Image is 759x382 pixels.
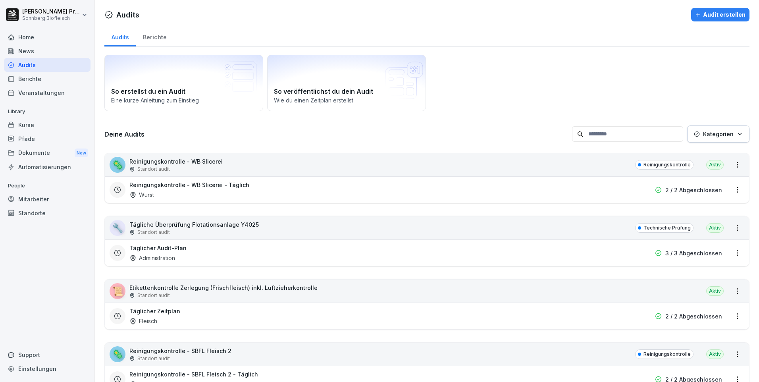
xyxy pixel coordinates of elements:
p: Reinigungskontrolle - SBFL Fleisch 2 [129,347,231,355]
div: 🦠 [110,157,125,173]
a: Berichte [4,72,91,86]
div: New [75,149,88,158]
a: Veranstaltungen [4,86,91,100]
h3: Reinigungskontrolle - WB Slicerei - Täglich [129,181,249,189]
button: Kategorien [687,125,749,143]
a: Home [4,30,91,44]
div: Wurst [129,191,154,199]
div: Fleisch [129,317,157,325]
a: Pfade [4,132,91,146]
a: So erstellst du ein AuditEine kurze Anleitung zum Einstieg [104,55,263,111]
p: Wie du einen Zeitplan erstellst [274,96,419,104]
p: 2 / 2 Abgeschlossen [665,312,722,320]
div: 📜 [110,283,125,299]
div: Audit erstellen [695,10,746,19]
p: Reinigungskontrolle [643,161,691,168]
div: Aktiv [706,349,724,359]
a: Automatisierungen [4,160,91,174]
a: News [4,44,91,58]
p: Reinigungskontrolle - WB Slicerei [129,157,223,166]
p: Kategorien [703,130,734,138]
div: Aktiv [706,223,724,233]
button: Audit erstellen [691,8,749,21]
div: Administration [129,254,175,262]
a: Kurse [4,118,91,132]
p: Reinigungskontrolle [643,351,691,358]
a: Audits [104,26,136,46]
p: Etikettenkontrolle Zerlegung (Frischfleisch) inkl. Luftzieherkontrolle [129,284,318,292]
h3: Täglicher Zeitplan [129,307,180,315]
a: DokumenteNew [4,146,91,160]
div: 🦠 [110,346,125,362]
div: Aktiv [706,160,724,170]
a: So veröffentlichst du dein AuditWie du einen Zeitplan erstellst [267,55,426,111]
a: Audits [4,58,91,72]
p: Standort audit [137,229,170,236]
div: Dokumente [4,146,91,160]
p: Eine kurze Anleitung zum Einstieg [111,96,256,104]
a: Standorte [4,206,91,220]
p: Standort audit [137,166,170,173]
p: 3 / 3 Abgeschlossen [665,249,722,257]
h2: So veröffentlichst du dein Audit [274,87,419,96]
h1: Audits [116,10,139,20]
a: Berichte [136,26,173,46]
p: Sonnberg Biofleisch [22,15,80,21]
p: Library [4,105,91,118]
h3: Täglicher Audit-Plan [129,244,187,252]
a: Einstellungen [4,362,91,376]
div: Support [4,348,91,362]
p: 2 / 2 Abgeschlossen [665,186,722,194]
p: Technische Prüfung [643,224,691,232]
p: Tägliche Überprüfung Flotationsanlage Y4025 [129,220,259,229]
p: [PERSON_NAME] Preßlauer [22,8,80,15]
p: People [4,179,91,192]
p: Standort audit [137,292,170,299]
h3: Reinigungskontrolle - SBFL Fleisch 2 - Täglich [129,370,258,378]
div: Aktiv [706,286,724,296]
div: 🔧 [110,220,125,236]
h3: Deine Audits [104,130,568,139]
h2: So erstellst du ein Audit [111,87,256,96]
a: Mitarbeiter [4,192,91,206]
p: Standort audit [137,355,170,362]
